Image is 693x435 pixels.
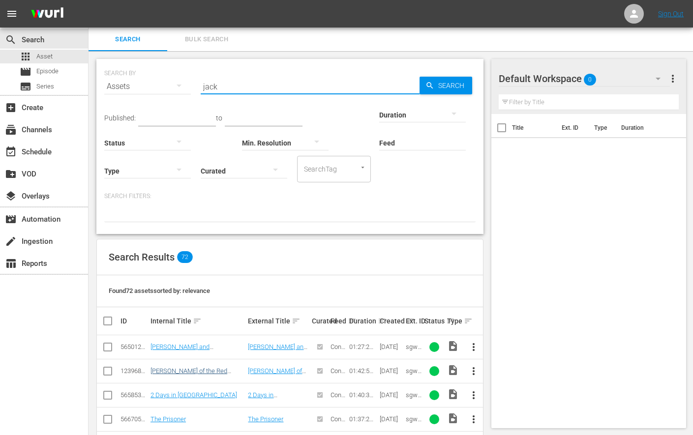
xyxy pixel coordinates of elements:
[36,82,54,91] span: Series
[292,317,301,325] span: sort
[5,34,17,46] span: Search
[94,34,161,45] span: Search
[6,8,18,20] span: menu
[462,383,485,407] button: more_vert
[312,317,328,325] div: Curated
[556,114,589,142] th: Ext. ID
[177,251,193,263] span: 72
[447,412,459,424] span: Video
[424,315,444,327] div: Status
[512,114,555,142] th: Title
[248,415,283,423] a: The Prisoner
[667,67,679,90] button: more_vert
[406,391,422,421] span: sgw_2DaysinParis
[349,415,376,423] div: 01:37:24.806
[447,340,459,352] span: Video
[331,315,346,327] div: Feed
[151,391,237,399] a: 2 Days in [GEOGRAPHIC_DATA]
[349,343,376,350] div: 01:27:20.194
[248,367,306,382] a: [PERSON_NAME] of the Red Hearts
[5,168,17,180] span: VOD
[667,73,679,85] span: more_vert
[5,235,17,247] span: Ingestion
[121,317,148,325] div: ID
[121,343,148,350] div: 56501265
[121,367,148,375] div: 123968992
[20,81,31,92] span: Series
[24,2,71,26] img: ans4CAIJ8jUAAAAAAAAAAAAAAAAAAAAAAAAgQb4GAAAAAAAAAAAAAAAAAAAAAAAAJMjXAAAAAAAAAAAAAAAAAAAAAAAAgAT5G...
[380,391,403,399] div: [DATE]
[109,251,175,263] span: Search Results
[447,364,459,376] span: Video
[499,65,670,92] div: Default Workspace
[420,77,472,94] button: Search
[121,391,148,399] div: 56585376
[5,190,17,202] span: Overlays
[380,315,403,327] div: Created
[216,114,222,122] span: to
[121,415,148,423] div: 56670546
[331,415,345,430] span: Content
[104,114,136,122] span: Published:
[248,343,307,365] a: [PERSON_NAME] and [PERSON_NAME] vs. The World
[588,114,615,142] th: Type
[104,192,476,201] p: Search Filters:
[5,213,17,225] span: Automation
[615,114,674,142] th: Duration
[462,335,485,359] button: more_vert
[380,415,403,423] div: [DATE]
[468,341,480,353] span: more_vert
[349,391,376,399] div: 01:40:38.533
[447,315,459,327] div: Type
[248,391,307,406] a: 2 Days in [GEOGRAPHIC_DATA]
[658,10,684,18] a: Sign Out
[358,163,367,172] button: Open
[193,317,202,325] span: sort
[468,365,480,377] span: more_vert
[109,287,210,294] span: Found 72 assets sorted by: relevance
[349,315,376,327] div: Duration
[462,407,485,431] button: more_vert
[434,77,472,94] span: Search
[151,367,231,382] a: [PERSON_NAME] of the Red Hearts
[349,367,376,375] div: 01:42:53.292
[331,343,345,358] span: Content
[151,315,245,327] div: Internal Title
[380,367,403,375] div: [DATE]
[151,343,237,358] a: [PERSON_NAME] and [PERSON_NAME] vs. The World
[173,34,240,45] span: Bulk Search
[406,317,422,325] div: Ext. ID
[406,343,422,373] span: sgw_JackandJill
[104,73,191,100] div: Assets
[380,343,403,350] div: [DATE]
[151,415,186,423] a: The Prisoner
[20,51,31,62] span: Asset
[468,413,480,425] span: more_vert
[5,258,17,269] span: Reports
[36,66,59,76] span: Episode
[447,388,459,400] span: Video
[331,367,345,382] span: Content
[20,66,31,78] span: Episode
[331,391,345,406] span: Content
[5,146,17,158] span: Schedule
[406,367,422,411] span: sgw_JackOfTheRedHearts
[5,124,17,136] span: Channels
[248,315,309,327] div: External Title
[36,52,53,61] span: Asset
[5,102,17,114] span: Create
[584,69,596,90] span: 0
[462,359,485,383] button: more_vert
[468,389,480,401] span: more_vert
